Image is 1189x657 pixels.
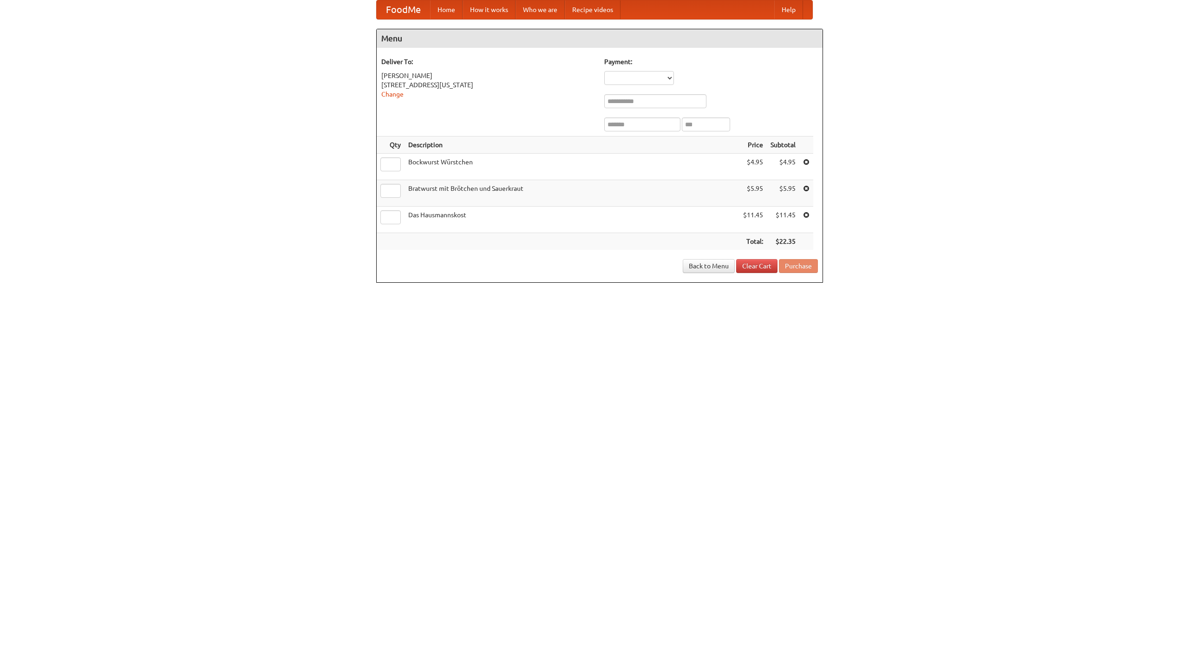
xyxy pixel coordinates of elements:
[683,259,735,273] a: Back to Menu
[381,80,595,90] div: [STREET_ADDRESS][US_STATE]
[767,180,799,207] td: $5.95
[405,154,739,180] td: Bockwurst Würstchen
[739,137,767,154] th: Price
[767,207,799,233] td: $11.45
[604,57,818,66] h5: Payment:
[405,137,739,154] th: Description
[739,207,767,233] td: $11.45
[463,0,516,19] a: How it works
[516,0,565,19] a: Who we are
[381,57,595,66] h5: Deliver To:
[736,259,777,273] a: Clear Cart
[779,259,818,273] button: Purchase
[767,154,799,180] td: $4.95
[377,137,405,154] th: Qty
[739,180,767,207] td: $5.95
[774,0,803,19] a: Help
[739,233,767,250] th: Total:
[381,91,404,98] a: Change
[565,0,621,19] a: Recipe videos
[405,180,739,207] td: Bratwurst mit Brötchen und Sauerkraut
[767,233,799,250] th: $22.35
[430,0,463,19] a: Home
[767,137,799,154] th: Subtotal
[377,0,430,19] a: FoodMe
[739,154,767,180] td: $4.95
[381,71,595,80] div: [PERSON_NAME]
[405,207,739,233] td: Das Hausmannskost
[377,29,823,48] h4: Menu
